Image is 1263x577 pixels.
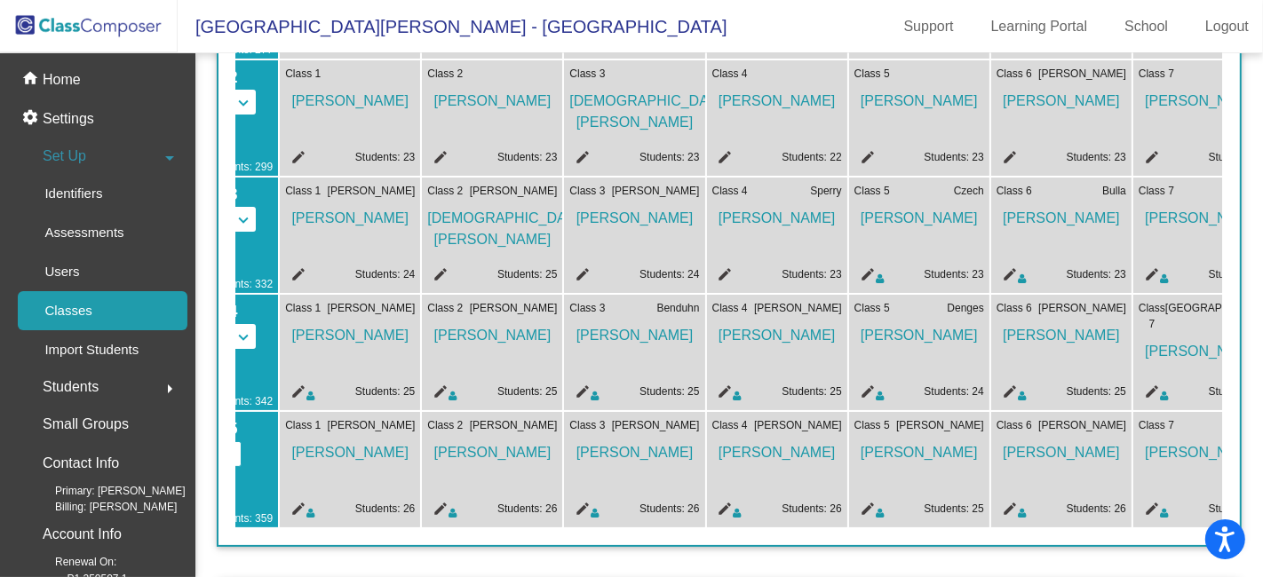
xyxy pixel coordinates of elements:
[612,183,700,199] span: [PERSON_NAME]
[43,375,99,399] span: Students
[1139,149,1160,170] mat-icon: edit
[178,12,727,41] span: [GEOGRAPHIC_DATA][PERSON_NAME] - [GEOGRAPHIC_DATA]
[782,385,841,398] a: Students: 25
[470,183,558,199] span: [PERSON_NAME]
[1067,385,1126,398] a: Students: 25
[977,12,1102,41] a: Learning Portal
[427,316,557,346] span: [PERSON_NAME]
[854,149,876,170] mat-icon: edit
[997,300,1032,316] span: Class 6
[997,266,1018,288] mat-icon: edit
[612,417,700,433] span: [PERSON_NAME]
[854,383,876,405] mat-icon: edit
[427,183,463,199] span: Class 2
[44,183,102,204] p: Identifiers
[997,183,1032,199] span: Class 6
[569,199,699,229] span: [PERSON_NAME]
[207,159,273,175] span: Students: 299
[44,300,91,321] p: Classes
[285,199,415,229] span: [PERSON_NAME]
[854,316,984,346] span: [PERSON_NAME]
[924,385,983,398] a: Students: 24
[470,417,558,433] span: [PERSON_NAME]
[1067,502,1126,515] a: Students: 26
[639,385,699,398] a: Students: 25
[712,501,734,522] mat-icon: edit
[44,261,79,282] p: Users
[21,69,43,91] mat-icon: home
[27,483,186,499] span: Primary: [PERSON_NAME]
[997,66,1032,82] span: Class 6
[497,502,557,515] a: Students: 26
[43,522,122,547] p: Account Info
[21,108,43,130] mat-icon: settings
[569,300,605,316] span: Class 3
[657,300,700,316] span: Benduhn
[712,82,842,112] span: [PERSON_NAME]
[569,433,699,463] span: [PERSON_NAME]
[924,151,983,163] a: Students: 23
[639,268,699,281] a: Students: 24
[639,502,699,515] a: Students: 26
[569,66,605,82] span: Class 3
[997,501,1018,522] mat-icon: edit
[497,268,557,281] a: Students: 25
[997,383,1018,405] mat-icon: edit
[569,183,605,199] span: Class 3
[427,501,449,522] mat-icon: edit
[44,339,139,360] p: Import Students
[355,502,415,515] a: Students: 26
[497,385,557,398] a: Students: 25
[1139,417,1174,433] span: Class 7
[285,417,321,433] span: Class 1
[285,183,321,199] span: Class 1
[285,300,321,316] span: Class 1
[569,417,605,433] span: Class 3
[924,502,983,515] a: Students: 25
[27,554,116,570] span: Renewal On:
[896,417,984,433] span: [PERSON_NAME]
[997,149,1018,170] mat-icon: edit
[712,417,748,433] span: Class 4
[355,151,415,163] a: Students: 23
[328,183,416,199] span: [PERSON_NAME]
[712,66,748,82] span: Class 4
[1139,383,1160,405] mat-icon: edit
[27,499,177,515] span: Billing: [PERSON_NAME]
[954,183,984,199] span: Czech
[427,82,557,112] span: [PERSON_NAME]
[1110,12,1182,41] a: School
[712,316,842,346] span: [PERSON_NAME]
[43,412,129,437] p: Small Groups
[470,300,558,316] span: [PERSON_NAME]
[712,183,748,199] span: Class 4
[569,501,591,522] mat-icon: edit
[43,108,94,130] p: Settings
[427,300,463,316] span: Class 2
[1038,417,1126,433] span: [PERSON_NAME]
[427,417,463,433] span: Class 2
[712,433,842,463] span: [PERSON_NAME]
[854,183,890,199] span: Class 5
[890,12,968,41] a: Support
[1038,300,1126,316] span: [PERSON_NAME]
[328,417,416,433] span: [PERSON_NAME]
[233,92,254,114] mat-icon: keyboard_arrow_down
[285,383,306,405] mat-icon: edit
[754,417,842,433] span: [PERSON_NAME]
[355,385,415,398] a: Students: 25
[427,433,557,463] span: [PERSON_NAME]
[569,149,591,170] mat-icon: edit
[1067,151,1126,163] a: Students: 23
[285,316,415,346] span: [PERSON_NAME]
[1067,268,1126,281] a: Students: 23
[159,147,180,169] mat-icon: arrow_drop_down
[285,82,415,112] span: [PERSON_NAME]
[1191,12,1263,41] a: Logout
[355,268,415,281] a: Students: 24
[569,316,699,346] span: [PERSON_NAME]
[810,183,841,199] span: Sperry
[782,268,841,281] a: Students: 23
[854,501,876,522] mat-icon: edit
[427,149,449,170] mat-icon: edit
